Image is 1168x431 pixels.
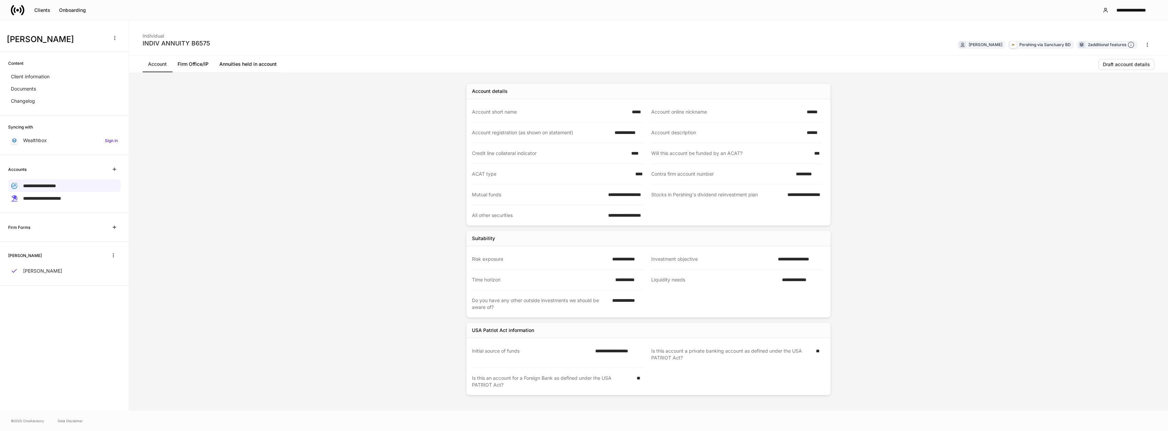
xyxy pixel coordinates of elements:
[11,418,44,424] span: © 2025 OneAdvisory
[8,134,121,146] a: WealthboxSign in
[472,297,608,311] div: Do you have any other outside investments we should be aware of?
[8,95,121,107] a: Changelog
[143,28,210,39] div: Individual
[55,5,90,16] button: Onboarding
[105,137,118,144] h6: Sign in
[7,34,105,45] h3: [PERSON_NAME]
[651,129,803,136] div: Account description
[8,224,30,231] h6: Firm Forms
[472,348,591,361] div: Initial source of funds
[8,60,23,66] h6: Content
[472,171,631,177] div: ACAT type
[472,235,495,242] div: Suitability
[651,191,783,198] div: Stocks in Pershing's dividend reinvestment plan
[651,348,812,361] div: Is this account a private banking account as defined under the USA PATRIOT Act?
[651,150,810,157] div: Will this account be funded by an ACAT?
[472,212,604,219] div: All other securities
[11,73,50,80] p: Client information
[1088,41,1134,48] div: 2 additional features
[472,109,628,115] div: Account short name
[30,5,55,16] button: Clients
[11,85,36,92] p: Documents
[472,191,604,198] div: Mutual funds
[1103,62,1150,67] div: Draft account details
[1019,41,1071,48] div: Pershing via Sanctuary BD
[8,265,121,277] a: [PERSON_NAME]
[651,256,774,262] div: Investment objective
[23,137,47,144] p: Wealthbox
[472,150,627,157] div: Credit line collateral indicator
[1098,59,1154,70] button: Draft account details
[969,41,1002,48] div: [PERSON_NAME]
[472,88,508,95] div: Account details
[651,171,792,177] div: Contra firm account number
[8,71,121,83] a: Client information
[8,124,33,130] h6: Syncing with
[34,8,50,13] div: Clients
[58,418,83,424] a: Data Disclaimer
[472,256,608,262] div: Risk exposure
[11,98,35,104] p: Changelog
[8,252,42,259] h6: [PERSON_NAME]
[214,56,282,72] a: Annuities held in account
[472,327,534,334] div: USA Patriot Act information
[23,268,62,274] p: [PERSON_NAME]
[651,276,778,283] div: Liquidity needs
[8,83,121,95] a: Documents
[8,166,26,173] h6: Accounts
[59,8,86,13] div: Onboarding
[143,39,210,47] div: INDIV ANNUITY B6575
[472,129,610,136] div: Account registration (as shown on statement)
[143,56,172,72] a: Account
[472,375,633,388] div: Is this an account for a Foreign Bank as defined under the USA PATRIOT Act?
[172,56,214,72] a: Firm Office/IP
[472,276,611,283] div: Time horizon
[651,109,803,115] div: Account online nickname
